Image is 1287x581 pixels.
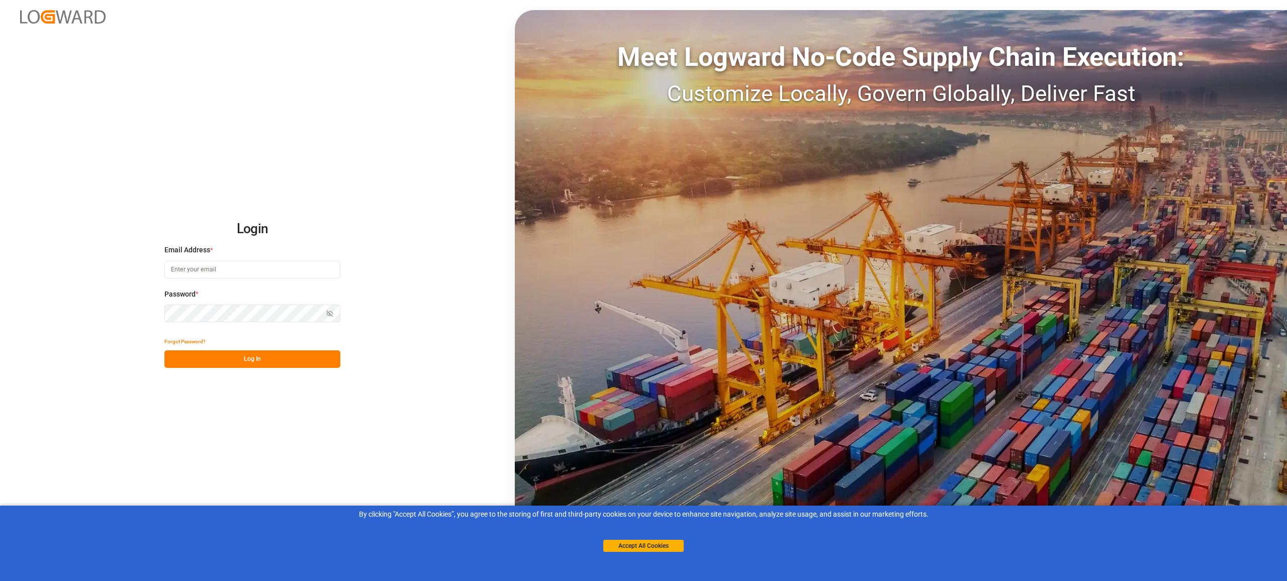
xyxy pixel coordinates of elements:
[164,350,340,368] button: Log In
[164,261,340,278] input: Enter your email
[515,77,1287,110] div: Customize Locally, Govern Globally, Deliver Fast
[164,333,206,350] button: Forgot Password?
[164,245,210,255] span: Email Address
[515,38,1287,77] div: Meet Logward No-Code Supply Chain Execution:
[20,10,106,24] img: Logward_new_orange.png
[7,509,1280,520] div: By clicking "Accept All Cookies”, you agree to the storing of first and third-party cookies on yo...
[603,540,684,552] button: Accept All Cookies
[164,213,340,245] h2: Login
[164,289,196,300] span: Password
